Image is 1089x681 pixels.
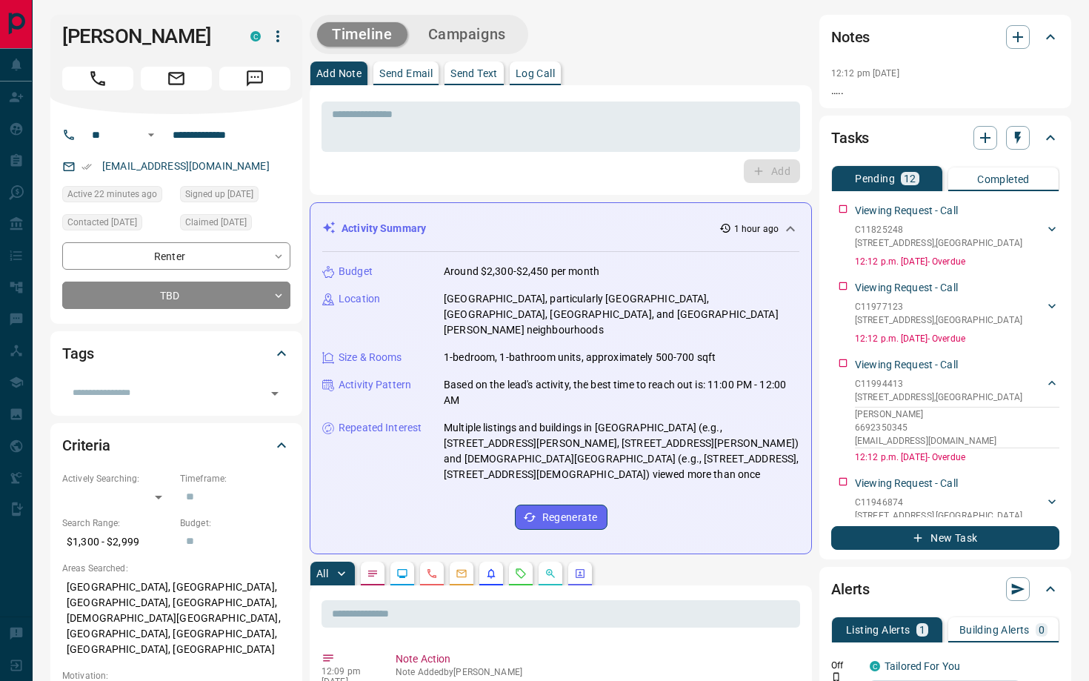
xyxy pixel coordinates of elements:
[62,282,290,309] div: TBD
[831,120,1059,156] div: Tasks
[219,67,290,90] span: Message
[855,297,1059,330] div: C11977123[STREET_ADDRESS],[GEOGRAPHIC_DATA]
[831,659,861,672] p: Off
[62,472,173,485] p: Actively Searching:
[62,433,110,457] h2: Criteria
[855,421,1059,434] p: 6692350345
[62,342,93,365] h2: Tags
[855,280,958,296] p: Viewing Request - Call
[855,509,1022,522] p: [STREET_ADDRESS] , [GEOGRAPHIC_DATA]
[185,187,253,202] span: Signed up [DATE]
[62,24,228,48] h1: [PERSON_NAME]
[855,451,1059,464] p: 12:12 p.m. [DATE] - Overdue
[62,67,133,90] span: Call
[322,215,799,242] div: Activity Summary1 hour ago
[62,575,290,662] p: [GEOGRAPHIC_DATA], [GEOGRAPHIC_DATA], [GEOGRAPHIC_DATA], [GEOGRAPHIC_DATA], [DEMOGRAPHIC_DATA][GE...
[831,126,869,150] h2: Tasks
[485,568,497,579] svg: Listing Alerts
[81,162,92,172] svg: Email Verified
[831,25,870,49] h2: Notes
[855,357,958,373] p: Viewing Request - Call
[855,391,1022,404] p: [STREET_ADDRESS] , [GEOGRAPHIC_DATA]
[141,67,212,90] span: Email
[734,222,779,236] p: 1 hour ago
[855,223,1022,236] p: C11825248
[544,568,556,579] svg: Opportunities
[339,420,422,436] p: Repeated Interest
[444,377,799,408] p: Based on the lead's activity, the best time to reach out is: 11:00 PM - 12:00 AM
[870,661,880,671] div: condos.ca
[831,571,1059,607] div: Alerts
[62,242,290,270] div: Renter
[855,220,1059,253] div: C11825248[STREET_ADDRESS],[GEOGRAPHIC_DATA]
[919,625,925,635] p: 1
[444,350,716,365] p: 1-bedroom, 1-bathroom units, approximately 500-700 sqft
[413,22,521,47] button: Campaigns
[339,350,402,365] p: Size & Rooms
[959,625,1030,635] p: Building Alerts
[855,173,895,184] p: Pending
[62,336,290,371] div: Tags
[67,187,157,202] span: Active 22 minutes ago
[264,383,285,404] button: Open
[316,568,328,579] p: All
[339,291,380,307] p: Location
[444,291,799,338] p: [GEOGRAPHIC_DATA], particularly [GEOGRAPHIC_DATA], [GEOGRAPHIC_DATA], [GEOGRAPHIC_DATA], and [GEO...
[444,264,599,279] p: Around $2,300-$2,450 per month
[379,68,433,79] p: Send Email
[456,568,467,579] svg: Emails
[855,300,1022,313] p: C11977123
[62,562,290,575] p: Areas Searched:
[855,496,1022,509] p: C11946874
[831,526,1059,550] button: New Task
[574,568,586,579] svg: Agent Actions
[396,667,794,677] p: Note Added by [PERSON_NAME]
[904,173,916,184] p: 12
[180,186,290,207] div: Sun Feb 07 2021
[855,408,1059,421] p: [PERSON_NAME]
[885,660,960,672] a: Tailored For You
[426,568,438,579] svg: Calls
[367,568,379,579] svg: Notes
[62,186,173,207] div: Wed Oct 15 2025
[855,493,1059,525] div: C11946874[STREET_ADDRESS],[GEOGRAPHIC_DATA]
[62,530,173,554] p: $1,300 - $2,999
[831,19,1059,55] div: Notes
[180,214,290,235] div: Wed Mar 05 2025
[180,516,290,530] p: Budget:
[62,516,173,530] p: Search Range:
[855,332,1059,345] p: 12:12 p.m. [DATE] - Overdue
[831,83,1059,99] p: …..
[142,126,160,144] button: Open
[185,215,247,230] span: Claimed [DATE]
[855,313,1022,327] p: [STREET_ADDRESS] , [GEOGRAPHIC_DATA]
[396,651,794,667] p: Note Action
[855,203,958,219] p: Viewing Request - Call
[515,505,607,530] button: Regenerate
[62,214,173,235] div: Mon Mar 03 2025
[450,68,498,79] p: Send Text
[855,374,1059,407] div: C11994413[STREET_ADDRESS],[GEOGRAPHIC_DATA]
[516,68,555,79] p: Log Call
[855,476,958,491] p: Viewing Request - Call
[855,377,1022,391] p: C11994413
[339,377,411,393] p: Activity Pattern
[1039,625,1045,635] p: 0
[831,68,899,79] p: 12:12 pm [DATE]
[444,420,799,482] p: Multiple listings and buildings in [GEOGRAPHIC_DATA] (e.g., [STREET_ADDRESS][PERSON_NAME], [STREE...
[250,31,261,41] div: condos.ca
[102,160,270,172] a: [EMAIL_ADDRESS][DOMAIN_NAME]
[62,428,290,463] div: Criteria
[977,174,1030,185] p: Completed
[846,625,910,635] p: Listing Alerts
[316,68,362,79] p: Add Note
[67,215,137,230] span: Contacted [DATE]
[322,666,373,677] p: 12:09 pm
[317,22,407,47] button: Timeline
[339,264,373,279] p: Budget
[855,236,1022,250] p: [STREET_ADDRESS] , [GEOGRAPHIC_DATA]
[515,568,527,579] svg: Requests
[180,472,290,485] p: Timeframe:
[342,221,426,236] p: Activity Summary
[396,568,408,579] svg: Lead Browsing Activity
